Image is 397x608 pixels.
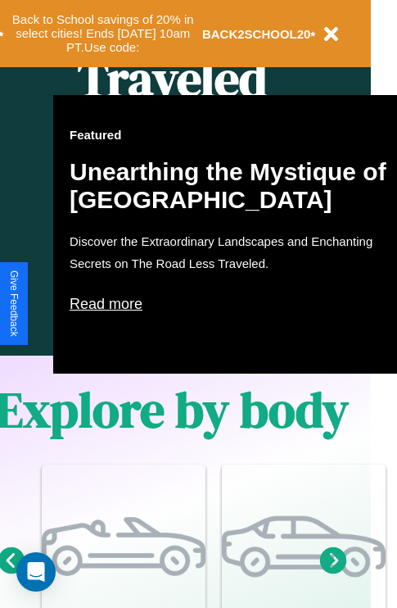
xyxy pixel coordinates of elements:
[70,291,397,317] p: Read more
[70,158,397,214] h2: Unearthing the Mystique of [GEOGRAPHIC_DATA]
[4,8,202,59] button: Back to School savings of 20% in select cities! Ends [DATE] 10am PT.Use code:
[202,27,311,41] b: BACK2SCHOOL20
[70,230,397,275] p: Discover the Extraordinary Landscapes and Enchanting Secrets on The Road Less Traveled.
[16,552,56,592] div: Open Intercom Messenger
[70,128,397,142] h3: Featured
[8,270,20,337] div: Give Feedback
